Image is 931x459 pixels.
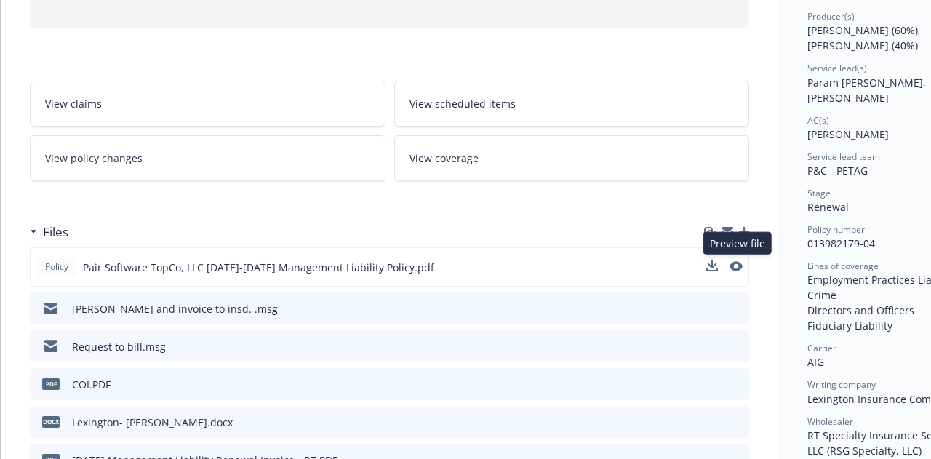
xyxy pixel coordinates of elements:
[730,377,743,392] button: preview file
[807,378,876,391] span: Writing company
[707,301,719,316] button: download file
[807,62,867,74] span: Service lead(s)
[807,236,875,250] span: 013982179-04
[707,339,719,354] button: download file
[707,377,719,392] button: download file
[394,135,750,181] a: View coverage
[30,135,385,181] a: View policy changes
[706,260,718,271] button: download file
[807,164,868,177] span: P&C - PETAG
[409,96,516,111] span: View scheduled items
[807,187,831,199] span: Stage
[807,114,829,127] span: AC(s)
[42,378,60,389] span: PDF
[730,339,743,354] button: preview file
[807,127,889,141] span: [PERSON_NAME]
[43,223,68,242] h3: Files
[42,260,71,274] span: Policy
[807,355,824,369] span: AIG
[30,223,68,242] div: Files
[703,232,772,255] div: Preview file
[807,10,855,23] span: Producer(s)
[807,342,836,354] span: Carrier
[807,223,865,236] span: Policy number
[706,260,718,275] button: download file
[72,377,111,392] div: COI.PDF
[807,200,849,214] span: Renewal
[707,415,719,430] button: download file
[730,261,743,271] button: preview file
[807,23,924,52] span: [PERSON_NAME] (60%), [PERSON_NAME] (40%)
[42,416,60,427] span: docx
[807,260,879,272] span: Lines of coverage
[807,151,880,163] span: Service lead team
[807,415,853,428] span: Wholesaler
[807,76,929,105] span: Param [PERSON_NAME], [PERSON_NAME]
[72,339,166,354] div: Request to bill.msg
[730,415,743,430] button: preview file
[394,81,750,127] a: View scheduled items
[72,301,278,316] div: [PERSON_NAME] and invoice to insd. .msg
[730,301,743,316] button: preview file
[409,151,479,166] span: View coverage
[45,96,102,111] span: View claims
[30,81,385,127] a: View claims
[730,260,743,275] button: preview file
[83,260,434,275] span: Pair Software TopCo, LLC [DATE]-[DATE] Management Liability Policy.pdf
[45,151,143,166] span: View policy changes
[72,415,233,430] div: Lexington- [PERSON_NAME].docx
